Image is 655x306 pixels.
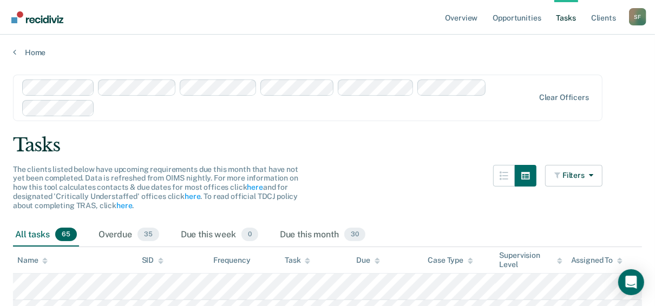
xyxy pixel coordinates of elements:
div: All tasks65 [13,223,79,247]
span: 0 [241,228,258,242]
a: here [116,201,132,210]
span: The clients listed below have upcoming requirements due this month that have not yet been complet... [13,165,298,210]
button: Profile dropdown button [629,8,646,25]
span: 65 [55,228,77,242]
div: Clear officers [539,93,589,102]
span: 35 [137,228,159,242]
div: Due this month30 [278,223,368,247]
a: Home [13,48,642,57]
div: S F [629,8,646,25]
img: Recidiviz [11,11,63,23]
div: Assigned To [571,256,623,265]
div: Frequency [213,256,251,265]
div: Name [17,256,48,265]
a: here [247,183,263,191]
span: 30 [344,228,365,242]
div: Tasks [13,134,642,156]
div: Due this week0 [179,223,260,247]
div: Task [285,256,310,265]
button: Filters [545,165,602,187]
div: Overdue35 [96,223,161,247]
div: Due [356,256,380,265]
div: Supervision Level [500,251,562,269]
div: SID [142,256,164,265]
a: here [185,192,200,201]
div: Open Intercom Messenger [618,269,644,295]
div: Case Type [428,256,473,265]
